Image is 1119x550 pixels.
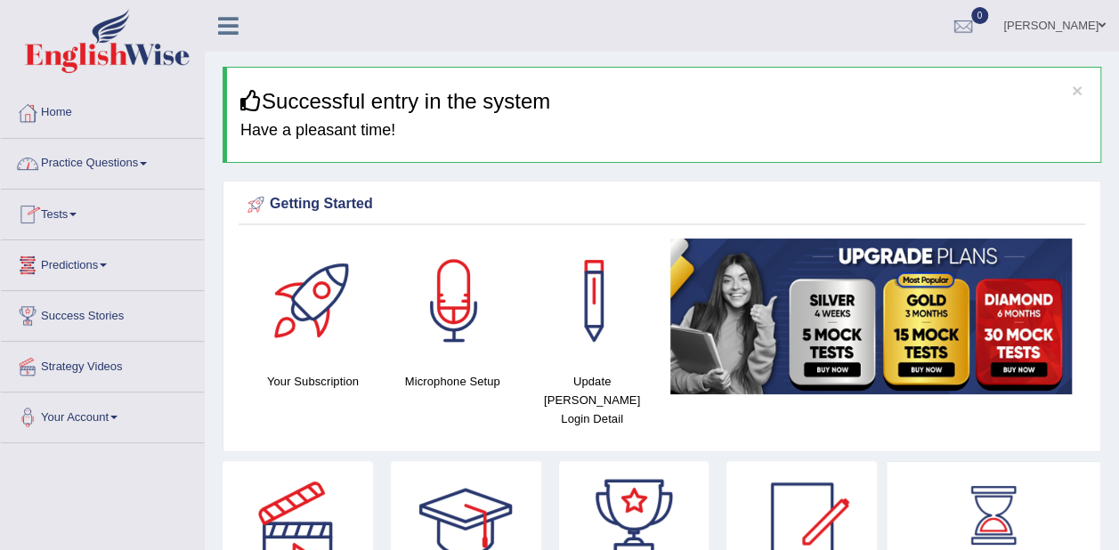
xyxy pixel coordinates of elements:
a: Home [1,88,204,133]
h3: Successful entry in the system [240,90,1087,113]
a: Strategy Videos [1,342,204,386]
img: small5.jpg [670,239,1072,393]
span: 0 [971,7,989,24]
button: × [1072,81,1083,100]
div: Getting Started [243,191,1081,218]
a: Predictions [1,240,204,285]
h4: Update [PERSON_NAME] Login Detail [531,372,653,428]
h4: Have a pleasant time! [240,122,1087,140]
h4: Microphone Setup [392,372,514,391]
a: Tests [1,190,204,234]
a: Practice Questions [1,139,204,183]
a: Your Account [1,392,204,437]
a: Success Stories [1,291,204,336]
h4: Your Subscription [252,372,374,391]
